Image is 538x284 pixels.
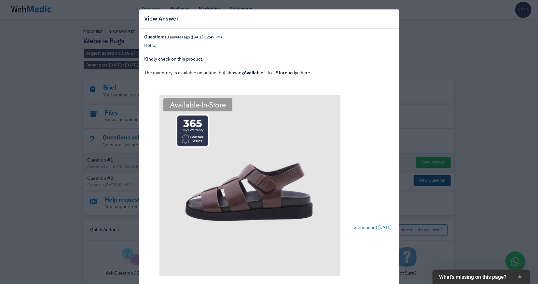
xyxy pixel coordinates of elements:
h5: View Answer [145,15,179,23]
span: What's missing on this page? [439,274,516,280]
button: Show survey - What's missing on this page? [439,273,524,281]
small: 18 minutes ago ([DATE] 02:49 PM) [165,35,222,39]
strong: Question: [145,35,222,39]
strong: Available - In - Store [244,71,288,75]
